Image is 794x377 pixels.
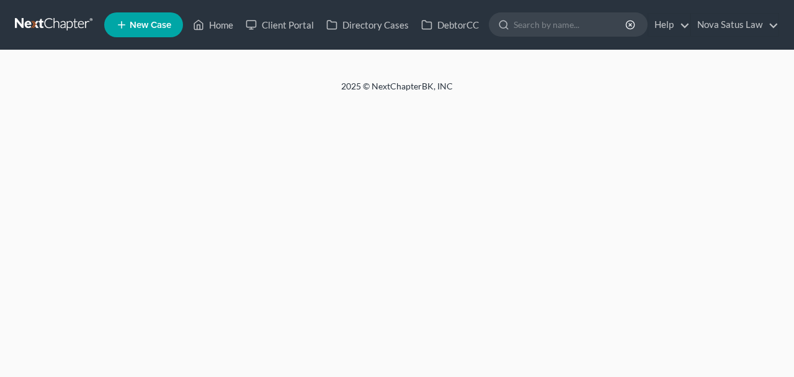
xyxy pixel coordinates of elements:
a: Home [187,14,239,36]
span: New Case [130,20,171,30]
a: Directory Cases [320,14,415,36]
a: Client Portal [239,14,320,36]
a: Help [648,14,690,36]
div: 2025 © NextChapterBK, INC [43,80,751,102]
a: DebtorCC [415,14,485,36]
input: Search by name... [514,13,627,36]
a: Nova Satus Law [691,14,778,36]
